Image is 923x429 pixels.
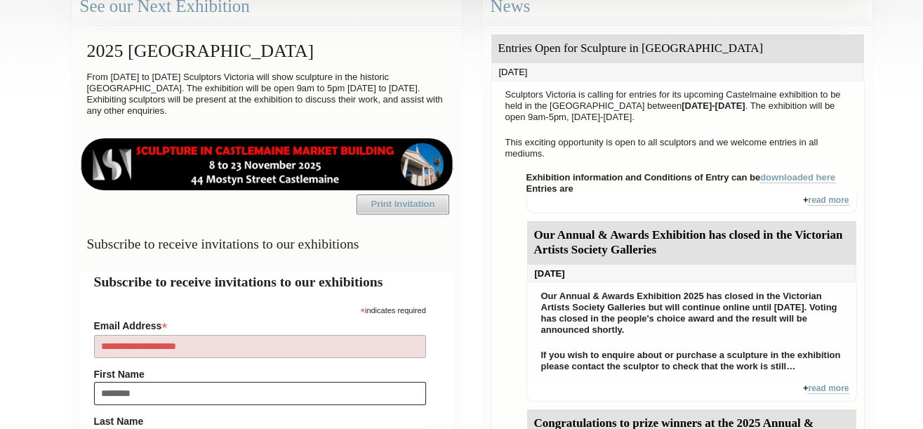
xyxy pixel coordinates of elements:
[80,230,454,258] h3: Subscribe to receive invitations to our exhibitions
[94,369,426,380] label: First Name
[808,195,849,206] a: read more
[357,194,449,214] a: Print Invitation
[534,346,849,376] p: If you wish to enquire about or purchase a sculpture in the exhibition please contact the sculpto...
[491,34,864,63] div: Entries Open for Sculpture in [GEOGRAPHIC_DATA]
[808,383,849,394] a: read more
[80,138,454,190] img: castlemaine-ldrbd25v2.png
[94,272,440,292] h2: Subscribe to receive invitations to our exhibitions
[682,100,745,111] strong: [DATE]-[DATE]
[94,303,426,316] div: indicates required
[80,34,454,68] h2: 2025 [GEOGRAPHIC_DATA]
[527,221,856,265] div: Our Annual & Awards Exhibition has closed in the Victorian Artists Society Galleries
[526,194,857,213] div: +
[94,316,426,333] label: Email Address
[498,86,857,126] p: Sculptors Victoria is calling for entries for its upcoming Castelmaine exhibition to be held in t...
[760,172,835,183] a: downloaded here
[526,383,857,402] div: +
[534,287,849,339] p: Our Annual & Awards Exhibition 2025 has closed in the Victorian Artists Society Galleries but wil...
[527,265,856,283] div: [DATE]
[491,63,864,81] div: [DATE]
[526,172,836,183] strong: Exhibition information and Conditions of Entry can be
[498,133,857,163] p: This exciting opportunity is open to all sculptors and we welcome entries in all mediums.
[94,416,426,427] label: Last Name
[80,68,454,120] p: From [DATE] to [DATE] Sculptors Victoria will show sculpture in the historic [GEOGRAPHIC_DATA]. T...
